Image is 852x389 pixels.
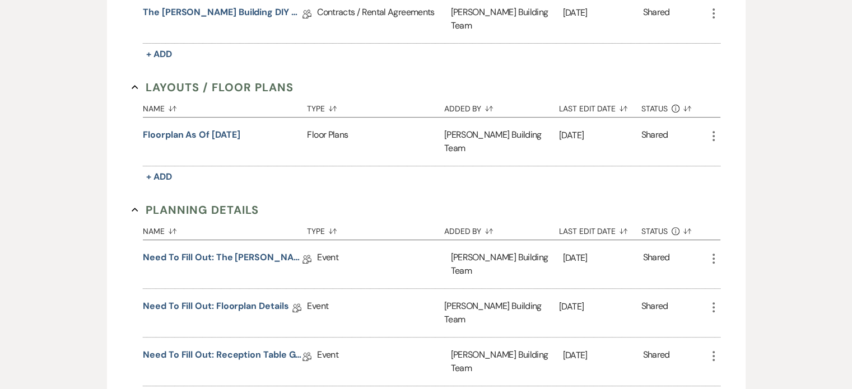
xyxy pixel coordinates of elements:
p: [DATE] [563,251,643,265]
div: Event [307,289,444,337]
span: Status [641,227,668,235]
a: Need to Fill Out: Reception Table Guest Count [143,348,302,365]
div: Shared [643,251,669,278]
a: Need to Fill Out: Floorplan Details [143,299,288,317]
p: [DATE] [563,6,643,20]
div: [PERSON_NAME] Building Team [450,240,562,288]
div: Event [317,240,450,288]
button: Layouts / Floor Plans [132,79,294,96]
div: Shared [643,6,669,32]
div: Floor Plans [307,118,444,166]
span: + Add [146,171,172,182]
button: Status [641,218,707,240]
button: Type [307,96,444,117]
a: The [PERSON_NAME] Building DIY & Policy Guidelines [143,6,302,23]
button: Planning Details [132,201,259,218]
button: Name [143,218,307,240]
p: [DATE] [563,348,643,363]
button: Added By [444,218,559,240]
button: Status [641,96,707,117]
div: [PERSON_NAME] Building Team [444,118,559,166]
p: [DATE] [559,128,641,143]
div: [PERSON_NAME] Building Team [450,338,562,386]
button: Floorplan as of [DATE] [143,128,240,142]
button: Last Edit Date [559,218,641,240]
div: Event [317,338,450,386]
p: [DATE] [559,299,641,314]
button: Last Edit Date [559,96,641,117]
button: Added By [444,96,559,117]
span: Status [641,105,668,113]
button: Type [307,218,444,240]
a: Need to Fill Out: The [PERSON_NAME] Building Planning Document [143,251,302,268]
button: Name [143,96,307,117]
div: Shared [641,128,668,155]
div: Shared [641,299,668,326]
div: [PERSON_NAME] Building Team [444,289,559,337]
div: Shared [643,348,669,375]
span: + Add [146,48,172,60]
button: + Add [143,46,175,62]
button: + Add [143,169,175,185]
